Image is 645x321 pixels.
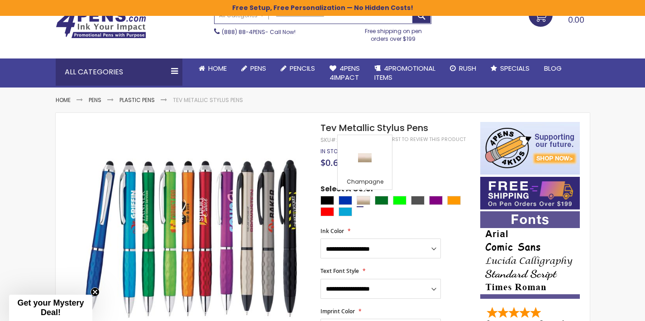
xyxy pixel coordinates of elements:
span: Home [208,63,227,73]
img: Free shipping on orders over $199 [480,177,580,209]
span: Pencils [290,63,315,73]
a: Specials [483,58,537,78]
div: Get your Mystery Deal!Close teaser [9,295,92,321]
li: Tev Metallic Stylus Pens [173,97,243,104]
img: 4Pens Custom Pens and Promotional Products [56,10,146,39]
div: Black [320,196,334,205]
div: Gunmetal [411,196,425,205]
span: 4PROMOTIONAL ITEMS [374,63,435,82]
span: Specials [500,63,530,73]
div: Green [375,196,388,205]
div: Orange [447,196,461,205]
img: font-personalization-examples [480,211,580,299]
div: Purple [429,196,443,205]
div: Turquoise [339,207,352,216]
a: Rush [443,58,483,78]
div: Availability [320,148,345,155]
a: 4PROMOTIONALITEMS [367,58,443,88]
span: Blog [544,63,562,73]
a: Plastic Pens [119,96,155,104]
div: Lime Green [393,196,406,205]
div: Free shipping on pen orders over $199 [355,24,431,42]
span: 0.00 [568,14,584,25]
span: - Call Now! [222,28,296,36]
span: Ink Color [320,227,344,235]
a: Home [56,96,71,104]
a: (888) 88-4PENS [222,28,265,36]
span: Tev Metallic Stylus Pens [320,122,428,134]
span: $0.68 [320,156,343,169]
div: Champagne [340,178,390,187]
span: Get your Mystery Deal! [17,298,84,317]
a: Pens [89,96,101,104]
a: Be the first to review this product [371,136,466,143]
div: Blue [339,196,352,205]
div: All Categories [56,58,182,86]
img: 4pens 4 kids [480,122,580,175]
span: Rush [459,63,476,73]
span: In stock [320,147,345,155]
a: Pencils [273,58,322,78]
strong: SKU [320,136,337,144]
div: Champagne [357,196,370,205]
a: Home [191,58,234,78]
span: Select A Color [320,184,374,196]
span: 4Pens 4impact [330,63,360,82]
div: Red [320,207,334,216]
a: Pens [234,58,273,78]
span: Imprint Color [320,307,355,315]
span: Text Font Style [320,267,359,275]
a: Blog [537,58,569,78]
a: 4Pens4impact [322,58,367,88]
span: Pens [250,63,266,73]
button: Close teaser [91,287,100,297]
